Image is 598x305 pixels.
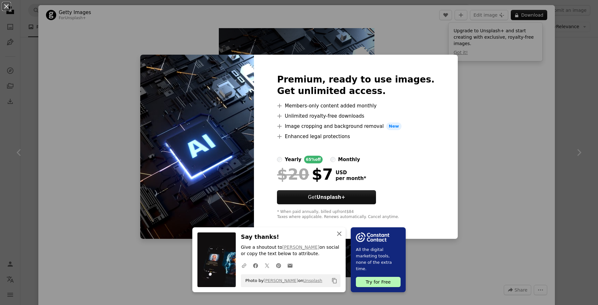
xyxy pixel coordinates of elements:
[386,122,402,130] span: New
[330,157,335,162] input: monthly
[282,245,319,250] a: [PERSON_NAME]
[264,278,298,283] a: [PERSON_NAME]
[277,190,376,204] button: GetUnsplash+
[140,55,254,239] img: premium_photo-1683120963435-6f9355d4a776
[261,259,273,272] a: Share on Twitter
[356,277,401,287] div: Try for Free
[338,156,360,163] div: monthly
[277,122,434,130] li: Image cropping and background removal
[277,74,434,97] h2: Premium, ready to use images. Get unlimited access.
[241,244,341,257] p: Give a shoutout to on social or copy the text below to attribute.
[335,170,366,176] span: USD
[304,156,323,163] div: 65% off
[277,102,434,110] li: Members-only content added monthly
[277,157,282,162] input: yearly65%off
[329,275,340,286] button: Copy to clipboard
[285,156,301,163] div: yearly
[277,209,434,220] div: * When paid annually, billed upfront $84 Taxes where applicable. Renews automatically. Cancel any...
[277,133,434,140] li: Enhanced legal protections
[277,166,333,183] div: $7
[241,232,341,242] h3: Say thanks!
[250,259,261,272] a: Share on Facebook
[277,166,309,183] span: $20
[351,227,406,292] a: All the digital marketing tools, none of the extra time.Try for Free
[303,278,322,283] a: Unsplash
[273,259,284,272] a: Share on Pinterest
[335,176,366,181] span: per month *
[356,246,401,272] span: All the digital marketing tools, none of the extra time.
[356,232,389,242] img: file-1754318165549-24bf788d5b37
[277,112,434,120] li: Unlimited royalty-free downloads
[284,259,296,272] a: Share over email
[242,276,322,286] span: Photo by on
[317,194,345,200] strong: Unsplash+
